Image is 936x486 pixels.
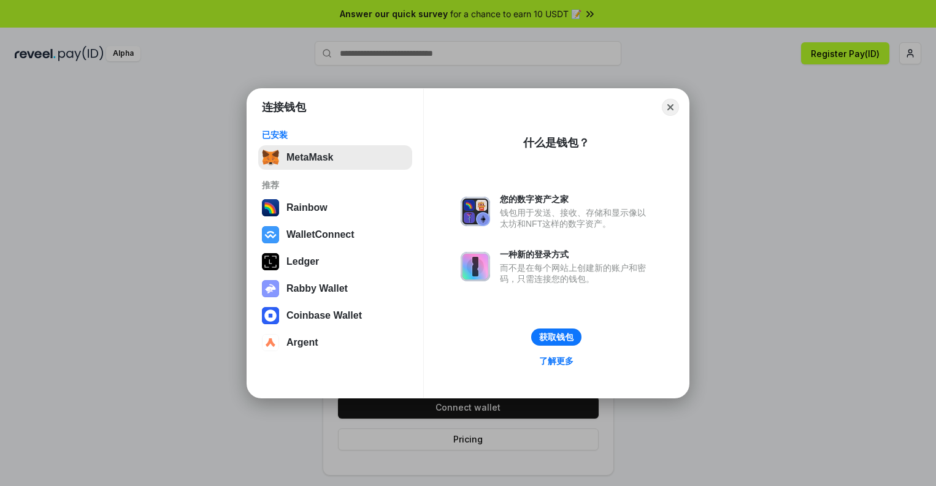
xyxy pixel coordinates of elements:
div: Rabby Wallet [286,283,348,294]
button: Coinbase Wallet [258,303,412,328]
div: 您的数字资产之家 [500,194,652,205]
img: svg+xml,%3Csvg%20xmlns%3D%22http%3A%2F%2Fwww.w3.org%2F2000%2Fsvg%22%20fill%3D%22none%22%20viewBox... [262,280,279,297]
button: Ledger [258,249,412,274]
button: Argent [258,330,412,355]
div: Coinbase Wallet [286,310,362,321]
div: 获取钱包 [539,332,573,343]
div: Argent [286,337,318,348]
h1: 连接钱包 [262,100,306,115]
div: 一种新的登录方式 [500,249,652,260]
button: Rainbow [258,196,412,220]
img: svg+xml,%3Csvg%20width%3D%2228%22%20height%3D%2228%22%20viewBox%3D%220%200%2028%2028%22%20fill%3D... [262,334,279,351]
div: Ledger [286,256,319,267]
a: 了解更多 [532,353,581,369]
div: 推荐 [262,180,409,191]
button: WalletConnect [258,222,412,247]
div: MetaMask [286,152,333,163]
img: svg+xml,%3Csvg%20xmlns%3D%22http%3A%2F%2Fwww.w3.org%2F2000%2Fsvg%22%20width%3D%2228%22%20height%3... [262,253,279,270]
div: 钱包用于发送、接收、存储和显示像以太坊和NFT这样的数字资产。 [500,207,652,229]
div: 了解更多 [539,355,573,366]
button: MetaMask [258,145,412,170]
img: svg+xml,%3Csvg%20width%3D%22120%22%20height%3D%22120%22%20viewBox%3D%220%200%20120%20120%22%20fil... [262,199,279,216]
div: 而不是在每个网站上创建新的账户和密码，只需连接您的钱包。 [500,262,652,284]
img: svg+xml,%3Csvg%20xmlns%3D%22http%3A%2F%2Fwww.w3.org%2F2000%2Fsvg%22%20fill%3D%22none%22%20viewBox... [461,197,490,226]
div: Rainbow [286,202,328,213]
button: 获取钱包 [531,328,581,346]
button: Close [662,99,679,116]
img: svg+xml,%3Csvg%20width%3D%2228%22%20height%3D%2228%22%20viewBox%3D%220%200%2028%2028%22%20fill%3D... [262,226,279,243]
div: 什么是钱包？ [523,135,589,150]
img: svg+xml,%3Csvg%20xmlns%3D%22http%3A%2F%2Fwww.w3.org%2F2000%2Fsvg%22%20fill%3D%22none%22%20viewBox... [461,252,490,281]
button: Rabby Wallet [258,276,412,301]
img: svg+xml,%3Csvg%20fill%3D%22none%22%20height%3D%2233%22%20viewBox%3D%220%200%2035%2033%22%20width%... [262,149,279,166]
div: 已安装 [262,129,409,140]
div: WalletConnect [286,229,355,240]
img: svg+xml,%3Csvg%20width%3D%2228%22%20height%3D%2228%22%20viewBox%3D%220%200%2028%2028%22%20fill%3D... [262,307,279,324]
